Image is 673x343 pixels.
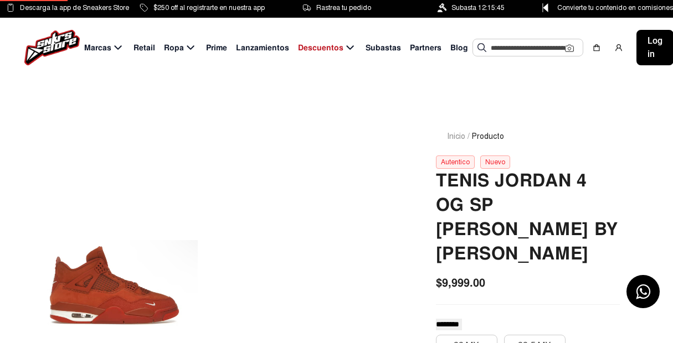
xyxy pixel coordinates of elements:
[316,2,371,14] span: Rastrea tu pedido
[648,34,662,61] span: Log in
[236,42,289,54] span: Lanzamientos
[447,132,465,141] a: Inicio
[366,42,401,54] span: Subastas
[451,2,505,14] span: Subasta 12:15:45
[133,42,155,54] span: Retail
[467,131,470,142] span: /
[153,2,265,14] span: $250 off al registrarte en nuestra app
[84,42,111,54] span: Marcas
[436,274,485,291] span: $9,999.00
[538,3,552,12] img: Control Point Icon
[410,42,441,54] span: Partners
[614,43,623,52] img: user
[206,42,227,54] span: Prime
[480,155,510,169] div: Nuevo
[298,42,343,54] span: Descuentos
[450,42,468,54] span: Blog
[24,30,80,65] img: logo
[164,42,184,54] span: Ropa
[557,2,673,14] span: Convierte tu contenido en comisiones
[477,43,486,52] img: Buscar
[472,131,504,142] span: Producto
[20,2,129,14] span: Descarga la app de Sneakers Store
[592,43,601,52] img: shopping
[565,44,574,53] img: Cámara
[436,155,475,169] div: Autentico
[436,169,620,266] h2: TENIS JORDAN 4 OG SP [PERSON_NAME] BY [PERSON_NAME]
